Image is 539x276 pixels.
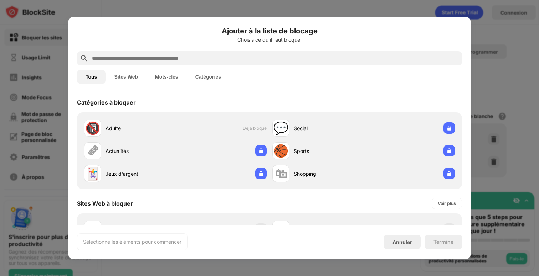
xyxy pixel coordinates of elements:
div: Terminé [433,239,453,245]
div: 🏀 [273,144,288,158]
div: 🃏 [85,166,100,181]
div: Adulte [106,124,175,132]
div: Sites Web à bloquer [77,200,133,207]
span: Déjà bloqué [243,126,267,131]
button: Catégories [187,70,230,84]
div: Social [294,124,364,132]
div: Shopping [294,170,364,177]
button: Sites Web [106,70,147,84]
button: Tous [77,70,106,84]
div: 🗞 [87,144,99,158]
div: 💬 [273,121,288,136]
div: Sports [294,147,364,155]
div: Annuler [392,239,412,245]
div: 🛍 [275,166,287,181]
div: Actualités [106,147,175,155]
button: Mots-clés [147,70,187,84]
div: Voir plus [438,200,456,207]
h6: Ajouter à la liste de blocage [77,26,462,36]
div: Sélectionne les éléments pour commencer [83,238,181,245]
img: search.svg [80,54,88,63]
div: Jeux d'argent [106,170,175,177]
div: Catégories à bloquer [77,99,136,106]
div: Choisis ce qu'il faut bloquer [77,37,462,43]
div: 🔞 [85,121,100,136]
